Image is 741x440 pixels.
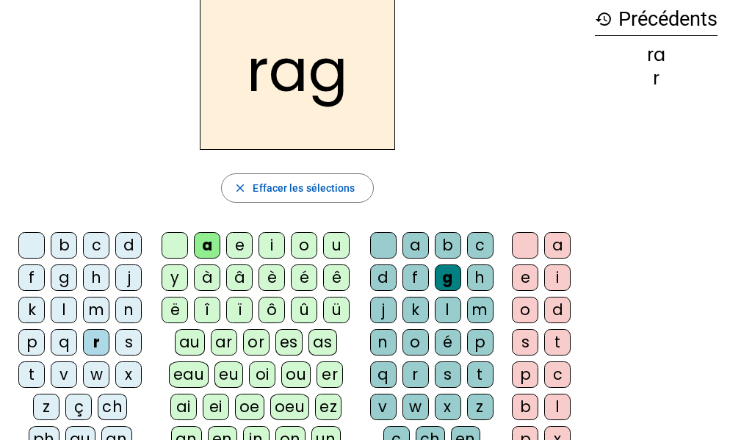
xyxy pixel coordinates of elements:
div: b [512,394,538,420]
div: n [115,297,142,323]
div: v [370,394,397,420]
div: eu [214,361,243,388]
div: q [370,361,397,388]
div: p [512,361,538,388]
div: n [370,329,397,356]
div: x [115,361,142,388]
div: c [467,232,494,259]
div: m [83,297,109,323]
div: ar [211,329,237,356]
div: o [512,297,538,323]
div: l [435,297,461,323]
div: â [226,264,253,291]
div: d [544,297,571,323]
div: e [226,232,253,259]
div: au [175,329,205,356]
div: l [51,297,77,323]
div: t [467,361,494,388]
span: Effacer les sélections [253,179,355,197]
div: ï [226,297,253,323]
div: i [544,264,571,291]
button: Effacer les sélections [221,173,373,203]
div: z [467,394,494,420]
div: ra [595,46,717,64]
div: u [323,232,350,259]
div: or [243,329,270,356]
div: ez [315,394,341,420]
div: t [18,361,45,388]
div: c [544,361,571,388]
div: ô [259,297,285,323]
div: l [544,394,571,420]
div: f [402,264,429,291]
div: oi [249,361,275,388]
div: p [18,329,45,356]
div: s [435,361,461,388]
div: ü [323,297,350,323]
mat-icon: close [234,181,247,195]
div: k [402,297,429,323]
div: i [259,232,285,259]
div: y [162,264,188,291]
div: h [83,264,109,291]
div: s [512,329,538,356]
div: ch [98,394,127,420]
div: x [435,394,461,420]
div: t [544,329,571,356]
div: é [291,264,317,291]
div: eau [169,361,209,388]
div: é [435,329,461,356]
div: m [467,297,494,323]
div: j [370,297,397,323]
div: g [51,264,77,291]
div: d [370,264,397,291]
div: q [51,329,77,356]
div: û [291,297,317,323]
div: w [83,361,109,388]
div: h [467,264,494,291]
div: a [402,232,429,259]
div: j [115,264,142,291]
div: o [291,232,317,259]
div: s [115,329,142,356]
div: b [51,232,77,259]
div: z [33,394,59,420]
div: es [275,329,303,356]
div: ou [281,361,311,388]
div: r [83,329,109,356]
div: w [402,394,429,420]
div: ç [65,394,92,420]
div: as [308,329,337,356]
div: r [595,70,717,87]
div: à [194,264,220,291]
div: er [317,361,343,388]
div: r [402,361,429,388]
div: oeu [270,394,310,420]
div: e [512,264,538,291]
div: c [83,232,109,259]
div: oe [235,394,264,420]
div: ë [162,297,188,323]
mat-icon: history [595,10,612,28]
div: d [115,232,142,259]
div: ê [323,264,350,291]
div: o [402,329,429,356]
h3: Précédents [595,3,717,36]
div: è [259,264,285,291]
div: a [544,232,571,259]
div: f [18,264,45,291]
div: î [194,297,220,323]
div: ai [170,394,197,420]
div: b [435,232,461,259]
div: g [435,264,461,291]
div: a [194,232,220,259]
div: ei [203,394,229,420]
div: p [467,329,494,356]
div: k [18,297,45,323]
div: v [51,361,77,388]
